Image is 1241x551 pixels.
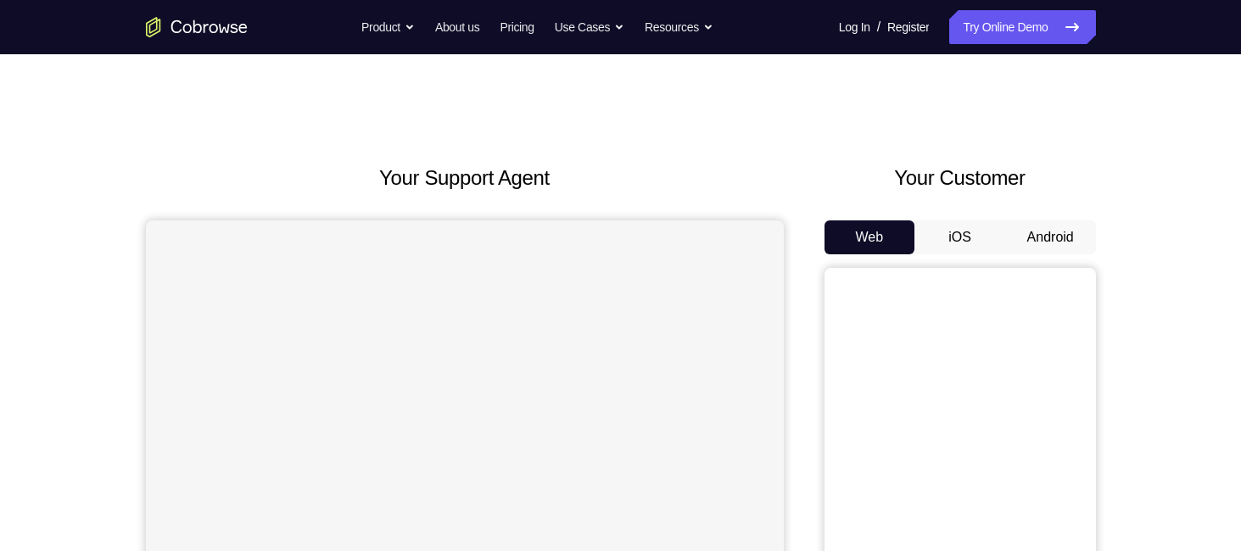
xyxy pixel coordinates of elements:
button: Resources [645,10,713,44]
a: Try Online Demo [949,10,1095,44]
a: Log In [839,10,870,44]
a: Go to the home page [146,17,248,37]
button: Product [361,10,415,44]
h2: Your Support Agent [146,163,784,193]
button: Web [825,220,915,254]
a: About us [435,10,479,44]
h2: Your Customer [825,163,1096,193]
a: Pricing [500,10,534,44]
button: iOS [914,220,1005,254]
a: Register [887,10,929,44]
button: Android [1005,220,1096,254]
span: / [877,17,880,37]
button: Use Cases [555,10,624,44]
